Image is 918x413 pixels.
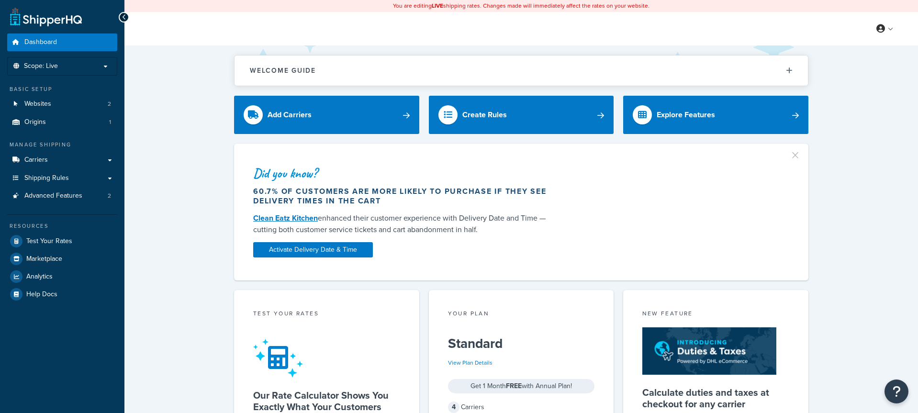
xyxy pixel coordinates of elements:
a: Create Rules [429,96,614,134]
strong: FREE [506,381,522,391]
span: Websites [24,100,51,108]
a: View Plan Details [448,358,493,367]
b: LIVE [432,1,443,10]
div: Basic Setup [7,85,117,93]
span: Analytics [26,273,53,281]
div: 60.7% of customers are more likely to purchase if they see delivery times in the cart [253,187,556,206]
span: Help Docs [26,290,57,299]
span: Test Your Rates [26,237,72,246]
div: Test your rates [253,309,400,320]
a: Marketplace [7,250,117,268]
span: Scope: Live [24,62,58,70]
span: Carriers [24,156,48,164]
a: Activate Delivery Date & Time [253,242,373,257]
span: 4 [448,402,459,413]
a: Clean Eatz Kitchen [253,212,318,223]
a: Origins1 [7,113,117,131]
button: Welcome Guide [235,56,808,86]
h5: Calculate duties and taxes at checkout for any carrier [642,387,789,410]
div: Create Rules [462,108,507,122]
span: Shipping Rules [24,174,69,182]
div: Your Plan [448,309,595,320]
span: 1 [109,118,111,126]
span: Dashboard [24,38,57,46]
a: Analytics [7,268,117,285]
div: Add Carriers [268,108,312,122]
span: 2 [108,100,111,108]
span: Origins [24,118,46,126]
a: Help Docs [7,286,117,303]
a: Add Carriers [234,96,419,134]
a: Dashboard [7,33,117,51]
button: Open Resource Center [884,380,908,403]
a: Carriers [7,151,117,169]
div: Get 1 Month with Annual Plan! [448,379,595,393]
div: Explore Features [657,108,715,122]
a: Test Your Rates [7,233,117,250]
span: Marketplace [26,255,62,263]
h2: Welcome Guide [250,67,316,74]
span: 2 [108,192,111,200]
li: Origins [7,113,117,131]
div: New Feature [642,309,789,320]
a: Advanced Features2 [7,187,117,205]
a: Explore Features [623,96,808,134]
div: Did you know? [253,167,556,180]
div: enhanced their customer experience with Delivery Date and Time — cutting both customer service ti... [253,212,556,235]
span: Advanced Features [24,192,82,200]
li: Advanced Features [7,187,117,205]
li: Websites [7,95,117,113]
div: Resources [7,222,117,230]
div: Manage Shipping [7,141,117,149]
h5: Standard [448,336,595,351]
a: Websites2 [7,95,117,113]
a: Shipping Rules [7,169,117,187]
